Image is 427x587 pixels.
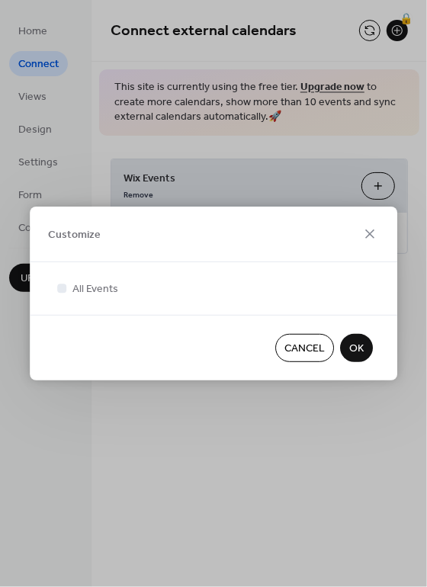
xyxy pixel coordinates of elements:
[349,342,364,358] span: OK
[275,334,334,362] button: Cancel
[48,227,101,243] span: Customize
[284,342,325,358] span: Cancel
[72,282,118,298] span: All Events
[340,334,373,362] button: OK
